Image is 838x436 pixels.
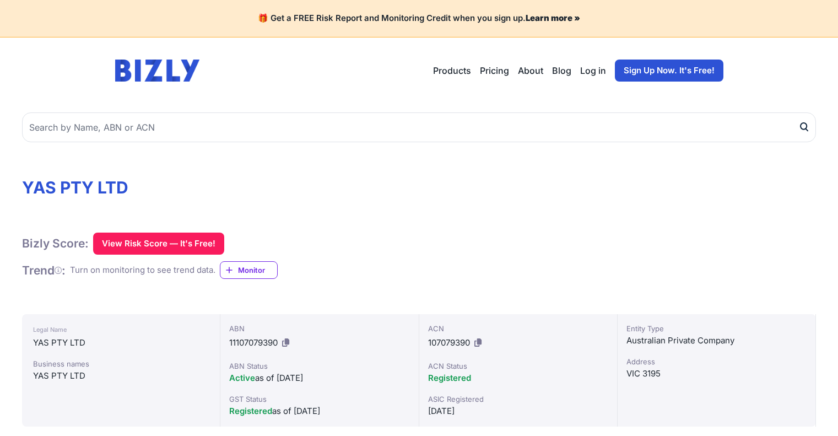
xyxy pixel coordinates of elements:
div: YAS PTY LTD [33,369,209,383]
span: Registered [428,373,471,383]
div: Australian Private Company [626,334,807,347]
a: Blog [552,64,571,77]
a: Monitor [220,261,278,279]
span: 11107079390 [229,337,278,348]
div: as of [DATE] [229,372,409,385]
div: ACN Status [428,360,608,372]
div: GST Status [229,394,409,405]
div: as of [DATE] [229,405,409,418]
div: ABN Status [229,360,409,372]
div: Legal Name [33,323,209,336]
a: Pricing [480,64,509,77]
h1: Bizly Score: [22,236,89,251]
button: View Risk Score — It's Free! [93,233,224,255]
div: Address [626,356,807,367]
a: Learn more » [526,13,580,23]
div: Entity Type [626,323,807,334]
span: Monitor [238,265,277,276]
div: Business names [33,358,209,369]
div: ABN [229,323,409,334]
div: ASIC Registered [428,394,608,405]
a: Sign Up Now. It's Free! [615,60,723,82]
span: Active [229,373,255,383]
h4: 🎁 Get a FREE Risk Report and Monitoring Credit when you sign up. [13,13,825,24]
h1: YAS PTY LTD [22,177,816,197]
div: Turn on monitoring to see trend data. [70,264,215,277]
div: VIC 3195 [626,367,807,380]
a: Log in [580,64,606,77]
span: Registered [229,406,272,416]
button: Products [433,64,471,77]
div: YAS PTY LTD [33,336,209,349]
div: ACN [428,323,608,334]
span: 107079390 [428,337,470,348]
a: About [518,64,543,77]
input: Search by Name, ABN or ACN [22,112,816,142]
h1: Trend : [22,263,66,278]
div: [DATE] [428,405,608,418]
